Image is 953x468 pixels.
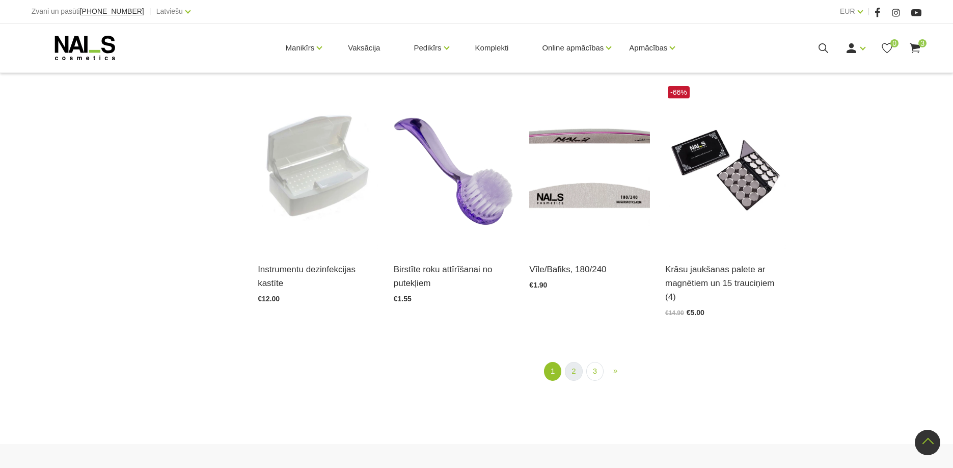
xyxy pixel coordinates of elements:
[668,86,690,98] span: -66%
[149,5,151,18] span: |
[613,366,617,375] span: »
[544,362,561,381] a: 1
[586,362,604,381] a: 3
[890,39,898,47] span: 0
[258,263,378,290] a: Instrumentu dezinfekcijas kastīte
[32,5,144,18] div: Zvani un pasūti
[909,42,921,55] a: 3
[258,84,378,249] img: Plastmasas dezinfekcijas kastīte paredzēta manikīra, pedikīra, skropstu pieaudzēšanas u.c. instru...
[529,84,650,249] img: Ilgi kalpojoša nagu kopšanas vīle/ bafiks 180/240 griti, kas paredzēta dabīgā naga, gēla vai akri...
[340,23,388,72] a: Vaksācija
[665,309,684,317] span: €14.90
[665,84,786,249] img: Unikāla krāsu jaukšanas magnētiskā palete ar 15 izņemamiem nodalījumiem. Speciāli pielāgota meist...
[881,42,893,55] a: 0
[665,263,786,304] a: Krāsu jaukšanas palete ar magnētiem un 15 trauciņiem (4)
[629,28,667,68] a: Apmācības
[529,281,547,289] span: €1.90
[286,28,315,68] a: Manikīrs
[918,39,927,47] span: 3
[687,308,704,317] span: €5.00
[868,5,870,18] span: |
[414,28,441,68] a: Pedikīrs
[565,362,582,381] a: 2
[394,263,514,290] a: Birstīte roku attīrīšanai no putekļiem
[258,295,280,303] span: €12.00
[607,362,623,380] a: Next
[258,362,921,381] nav: catalog-product-list
[394,295,412,303] span: €1.55
[542,28,604,68] a: Online apmācības
[394,84,514,249] img: Plastmasas birstīte, nagu vīlēšanas rezultātā radušos, putekļu attīrīšanai....
[840,5,855,17] a: EUR
[80,7,144,15] span: [PHONE_NUMBER]
[529,263,650,276] a: Vīle/Bafiks, 180/240
[467,23,517,72] a: Komplekti
[80,8,144,15] a: [PHONE_NUMBER]
[156,5,183,17] a: Latviešu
